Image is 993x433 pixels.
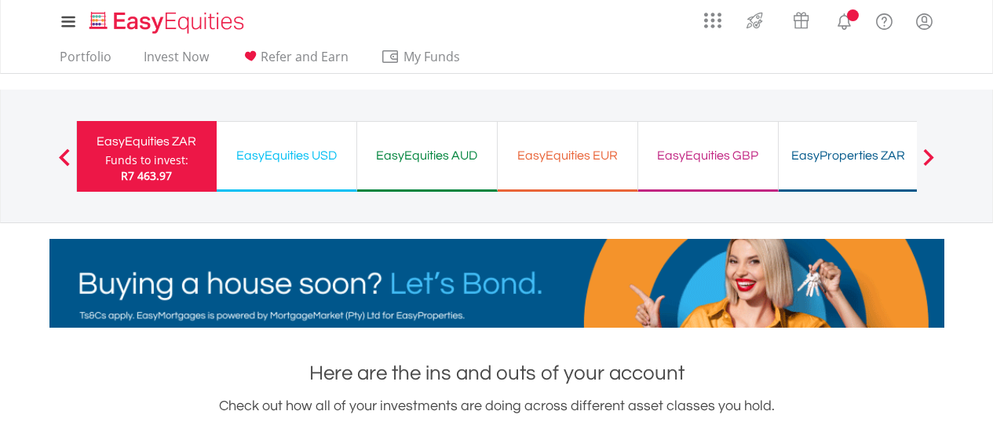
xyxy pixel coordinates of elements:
[694,4,732,29] a: AppsGrid
[704,12,721,29] img: grid-menu-icon.svg
[86,130,207,152] div: EasyEquities ZAR
[235,49,355,73] a: Refer and Earn
[788,145,909,167] div: EasyProperties ZAR
[788,8,814,33] img: vouchers-v2.svg
[226,145,347,167] div: EasyEquities USD
[137,49,215,73] a: Invest Now
[49,359,944,387] h1: Here are the ins and outs of your account
[913,156,944,172] button: Next
[86,9,250,35] img: EasyEquities_Logo.png
[742,8,768,33] img: thrive-v2.svg
[261,48,349,65] span: Refer and Earn
[105,152,188,168] div: Funds to invest:
[904,4,944,39] a: My Profile
[49,239,944,328] img: EasyMortage Promotion Banner
[53,49,118,73] a: Portfolio
[864,4,904,35] a: FAQ's and Support
[507,145,628,167] div: EasyEquities EUR
[778,4,824,33] a: Vouchers
[121,168,172,183] span: R7 463.97
[83,4,250,35] a: Home page
[648,145,768,167] div: EasyEquities GBP
[381,46,484,67] span: My Funds
[824,4,864,35] a: Notifications
[367,145,487,167] div: EasyEquities AUD
[49,156,80,172] button: Previous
